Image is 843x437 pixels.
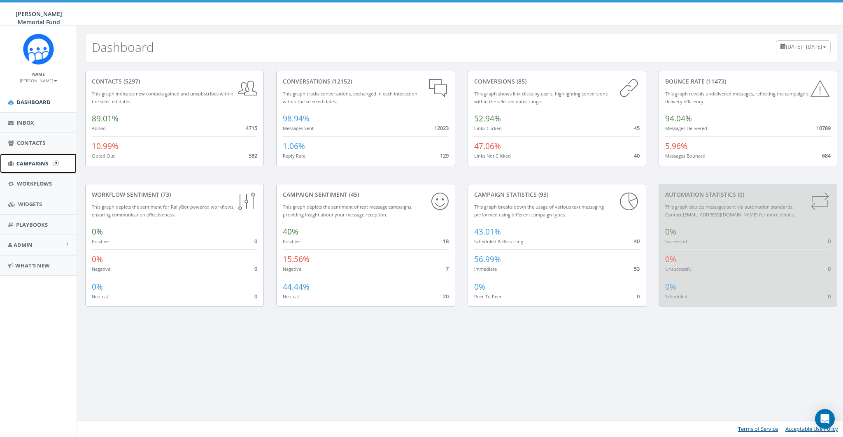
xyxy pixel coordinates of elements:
[474,226,501,237] span: 43.01%
[92,226,103,237] span: 0%
[283,113,310,124] span: 98.94%
[828,265,831,272] span: 0
[665,153,706,159] small: Messages Bounced
[816,124,831,132] span: 10789
[474,293,502,300] small: Peer To Peer
[665,125,707,131] small: Messages Delivered
[474,77,640,86] div: conversions
[16,10,62,26] span: [PERSON_NAME] Memorial Fund
[474,191,640,199] div: Campaign Statistics
[474,204,604,218] small: This graph breaks down the usage of various text messaging performed using different campaign types.
[17,139,45,146] span: Contacts
[705,77,726,85] span: (11473)
[443,237,449,245] span: 18
[474,125,502,131] small: Links Clicked
[634,152,640,159] span: 40
[283,293,299,300] small: Neutral
[17,180,52,187] span: Workflows
[249,152,257,159] span: 582
[283,77,448,86] div: conversations
[254,265,257,272] span: 0
[828,237,831,245] span: 0
[283,125,314,131] small: Messages Sent
[92,191,257,199] div: Workflow Sentiment
[634,124,640,132] span: 45
[283,141,305,151] span: 1.06%
[20,77,57,84] a: [PERSON_NAME]
[434,124,449,132] span: 12023
[815,409,835,429] div: Open Intercom Messenger
[92,113,119,124] span: 89.01%
[283,238,300,244] small: Positive
[92,281,103,292] span: 0%
[32,71,45,77] small: Name
[474,254,501,265] span: 56.99%
[665,226,676,237] span: 0%
[18,200,42,208] span: Widgets
[254,293,257,300] span: 0
[665,113,692,124] span: 94.04%
[283,191,448,199] div: Campaign Sentiment
[92,91,233,105] small: This graph indicates new contacts gained and unsubscribes within the selected dates.
[665,91,808,105] small: This graph reveals undelivered messages, reflecting the campaign's delivery efficiency.
[283,204,412,218] small: This graph depicts the sentiment of text message campaigns, providing insight about your message ...
[283,91,417,105] small: This graph tracks conversations, exchanged in each interaction within the selected dates.
[665,266,693,272] small: Unsuccessful
[828,293,831,300] span: 0
[92,266,110,272] small: Negative
[15,262,50,269] span: What's New
[16,160,48,167] span: Campaigns
[53,160,59,166] input: Submit
[246,124,257,132] span: 4715
[665,238,687,244] small: Successful
[283,281,310,292] span: 44.44%
[92,77,257,86] div: contacts
[20,78,57,84] small: [PERSON_NAME]
[283,254,310,265] span: 15.56%
[23,34,54,65] img: Rally_Corp_Icon.png
[665,77,831,86] div: Bounce Rate
[159,191,171,198] span: (73)
[92,141,119,151] span: 10.99%
[637,293,640,300] span: 0
[14,241,33,249] span: Admin
[331,77,352,85] span: (12152)
[474,141,501,151] span: 47.06%
[474,113,501,124] span: 52.94%
[785,425,838,432] a: Acceptable Use Policy
[16,119,34,126] span: Inbox
[474,266,497,272] small: Immediate
[665,254,676,265] span: 0%
[92,254,103,265] span: 0%
[92,204,235,218] small: This graph depicts the sentiment for RallyBot-powered workflows, ensuring communication effective...
[443,293,449,300] span: 20
[736,191,744,198] span: (0)
[122,77,140,85] span: (5297)
[16,221,48,228] span: Playbooks
[92,125,106,131] small: Added
[634,265,640,272] span: 53
[474,238,523,244] small: Scheduled & Recurring
[665,281,676,292] span: 0%
[822,152,831,159] span: 684
[446,265,449,272] span: 7
[347,191,359,198] span: (45)
[92,293,108,300] small: Neutral
[474,281,485,292] span: 0%
[440,152,449,159] span: 129
[665,204,795,218] small: This graph depicts messages sent via automation standards. Contact [EMAIL_ADDRESS][DOMAIN_NAME] f...
[665,191,831,199] div: Automation Statistics
[92,153,115,159] small: Opted Out
[474,153,511,159] small: Links Not Clicked
[665,141,687,151] span: 5.96%
[634,237,640,245] span: 40
[665,293,687,300] small: Scheduled
[254,237,257,245] span: 0
[283,226,298,237] span: 40%
[474,91,608,105] small: This graph shows link clicks by users, highlighting conversions within the selected dates range.
[16,98,51,106] span: Dashboard
[738,425,778,432] a: Terms of Service
[283,266,301,272] small: Negative
[92,40,154,54] h2: Dashboard
[515,77,526,85] span: (85)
